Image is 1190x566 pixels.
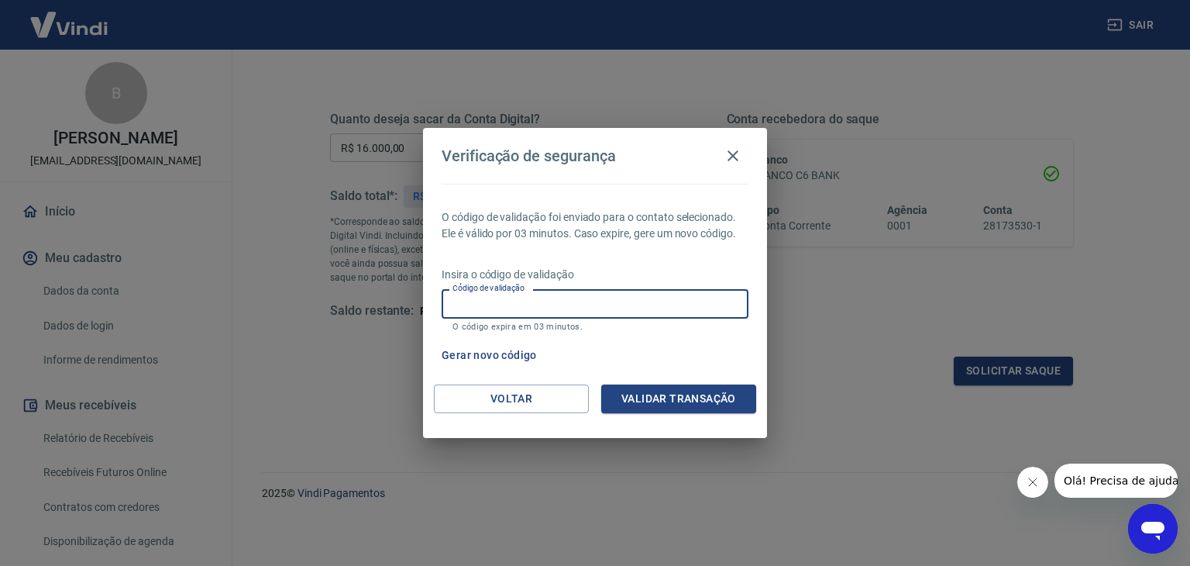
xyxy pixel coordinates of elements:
[1054,464,1178,498] iframe: Mensagem da empresa
[434,385,589,413] button: Voltar
[435,341,543,370] button: Gerar novo código
[452,322,738,332] p: O código expira em 03 minutos.
[442,267,748,283] p: Insira o código de validação
[1128,504,1178,554] iframe: Botão para abrir a janela de mensagens
[601,385,756,413] button: Validar transação
[9,11,130,23] span: Olá! Precisa de ajuda?
[452,282,524,294] label: Código de validação
[442,209,748,242] p: O código de validação foi enviado para o contato selecionado. Ele é válido por 03 minutos. Caso e...
[442,147,616,165] h4: Verificação de segurança
[1017,467,1048,498] iframe: Fechar mensagem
